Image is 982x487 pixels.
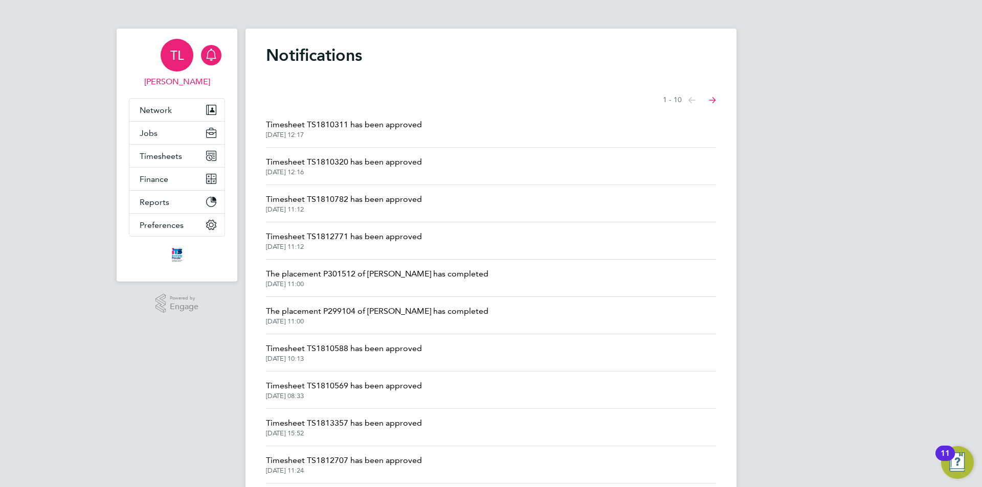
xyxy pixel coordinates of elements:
button: Open Resource Center, 11 new notifications [941,446,974,479]
span: [DATE] 11:00 [266,317,488,326]
a: Timesheet TS1810588 has been approved[DATE] 10:13 [266,342,422,363]
span: [DATE] 11:24 [266,467,422,475]
span: Timesheet TS1810569 has been approved [266,380,422,392]
nav: Main navigation [117,29,237,282]
span: Tim Lerwill [129,76,225,88]
button: Preferences [129,214,225,236]
span: Jobs [140,128,158,138]
a: Powered byEngage [155,294,199,313]
span: Timesheet TS1810320 has been approved [266,156,422,168]
span: The placement P299104 of [PERSON_NAME] has completed [266,305,488,317]
div: 11 [941,453,950,467]
a: Timesheet TS1813357 has been approved[DATE] 15:52 [266,417,422,437]
a: TL[PERSON_NAME] [129,39,225,88]
a: Timesheet TS1812707 has been approved[DATE] 11:24 [266,454,422,475]
span: [DATE] 12:17 [266,131,422,139]
a: Timesheet TS1810320 has been approved[DATE] 12:16 [266,156,422,176]
span: Timesheets [140,151,182,161]
h1: Notifications [266,45,716,65]
span: Timesheet TS1812707 has been approved [266,454,422,467]
a: Timesheet TS1810311 has been approved[DATE] 12:17 [266,119,422,139]
a: The placement P301512 of [PERSON_NAME] has completed[DATE] 11:00 [266,268,488,288]
span: The placement P301512 of [PERSON_NAME] has completed [266,268,488,280]
span: Preferences [140,220,184,230]
a: Go to home page [129,247,225,263]
img: itsconstruction-logo-retina.png [170,247,184,263]
button: Network [129,99,225,121]
span: [DATE] 11:12 [266,243,422,251]
span: TL [170,49,184,62]
button: Timesheets [129,145,225,167]
a: Timesheet TS1810782 has been approved[DATE] 11:12 [266,193,422,214]
span: Powered by [170,294,198,303]
span: Timesheet TS1810588 has been approved [266,342,422,355]
nav: Select page of notifications list [663,90,716,110]
a: Timesheet TS1810569 has been approved[DATE] 08:33 [266,380,422,400]
span: Timesheet TS1810782 has been approved [266,193,422,205]
span: 1 - 10 [663,95,682,105]
span: Engage [170,303,198,311]
span: Timesheet TS1813357 has been approved [266,417,422,429]
span: [DATE] 10:13 [266,355,422,363]
span: [DATE] 08:33 [266,392,422,400]
button: Reports [129,191,225,213]
span: [DATE] 11:00 [266,280,488,288]
span: Network [140,105,172,115]
button: Jobs [129,122,225,144]
a: The placement P299104 of [PERSON_NAME] has completed[DATE] 11:00 [266,305,488,326]
span: Reports [140,197,169,207]
button: Finance [129,168,225,190]
span: Timesheet TS1810311 has been approved [266,119,422,131]
span: [DATE] 15:52 [266,429,422,437]
a: Timesheet TS1812771 has been approved[DATE] 11:12 [266,230,422,251]
span: [DATE] 11:12 [266,205,422,214]
span: Timesheet TS1812771 has been approved [266,230,422,243]
span: [DATE] 12:16 [266,168,422,176]
span: Finance [140,174,168,184]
